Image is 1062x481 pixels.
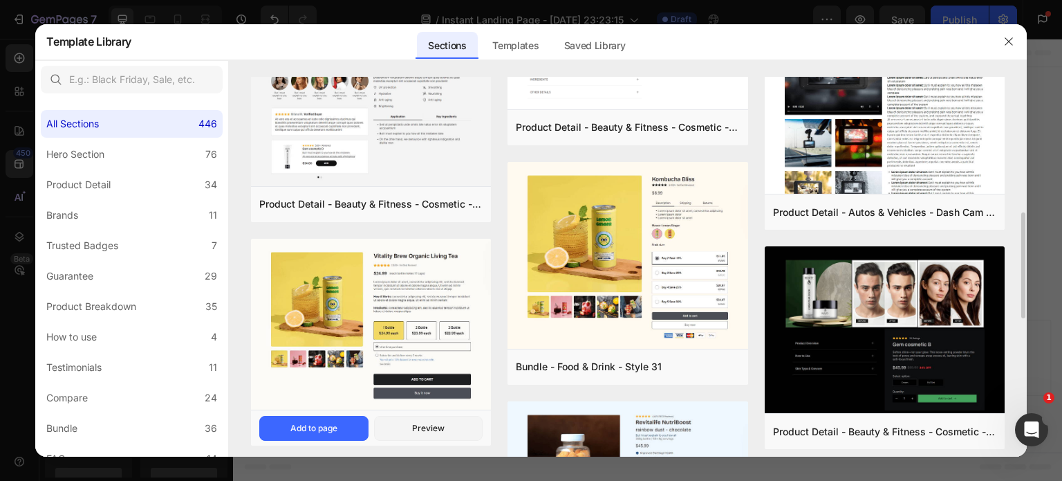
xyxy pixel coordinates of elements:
div: Verify you are human [222,208,608,233]
div: 7 [212,237,217,254]
div: Saved Library [553,32,637,60]
div: Verify you are human [222,95,608,120]
div: 36 [205,420,217,437]
div: All Sections [46,116,99,132]
div: Guarantee [46,268,93,284]
div: Product Detail - Beauty & Fitness - Cosmetic - Style 16 [516,119,739,136]
iframe: Intercom live chat [1015,413,1048,446]
div: Trusted Badges [46,237,118,254]
span: from URL or image [373,322,447,334]
div: Product Detail [46,176,111,193]
div: Product Detail - Autos & Vehicles - Dash Cam - Style 36 [773,204,996,221]
div: 29 [205,268,217,284]
div: Preview [412,422,445,435]
span: 1 [1043,392,1054,403]
div: 35 [205,298,217,315]
span: Add section [382,273,448,288]
div: Generate layout [375,305,447,319]
div: Sections [417,32,477,60]
img: bd27.png [251,239,491,412]
div: 446 [198,116,217,132]
div: 34 [205,176,217,193]
div: Product Detail - Beauty & Fitness - Cosmetic - Style 17 [773,424,996,440]
input: E.g.: Black Friday, Sale, etc. [41,66,223,93]
div: Product Detail - Beauty & Fitness - Cosmetic - Style 18 [259,196,483,212]
div: Testimonials [46,359,102,376]
div: 24 [205,390,217,406]
button: Add to page [259,416,369,441]
div: Templates [481,32,550,60]
span: then drag & drop elements [465,322,568,334]
div: Hero Section [46,146,104,163]
div: Add blank section [476,305,560,319]
img: bd31.png [507,162,747,352]
div: Add to page [290,422,337,435]
button: Preview [374,416,483,441]
img: pr12.png [765,246,1005,416]
div: Compare [46,390,88,406]
div: 11 [209,207,217,224]
div: How to use [46,329,97,345]
div: Bundle [46,420,77,437]
div: Product Breakdown [46,298,136,315]
div: Your connection needs to be verified before you can proceed [222,162,608,185]
div: 76 [205,146,217,163]
div: 11 [209,359,217,376]
div: Brands [46,207,78,224]
span: inspired by CRO experts [259,322,354,334]
div: Your connection needs to be verified before you can proceed [222,49,608,73]
div: 14 [207,451,217,467]
div: Bundle - Food & Drink - Style 31 [516,359,662,375]
div: 4 [211,329,217,345]
div: Choose templates [266,305,350,319]
h2: Template Library [46,24,131,60]
div: FAQs [46,451,71,467]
